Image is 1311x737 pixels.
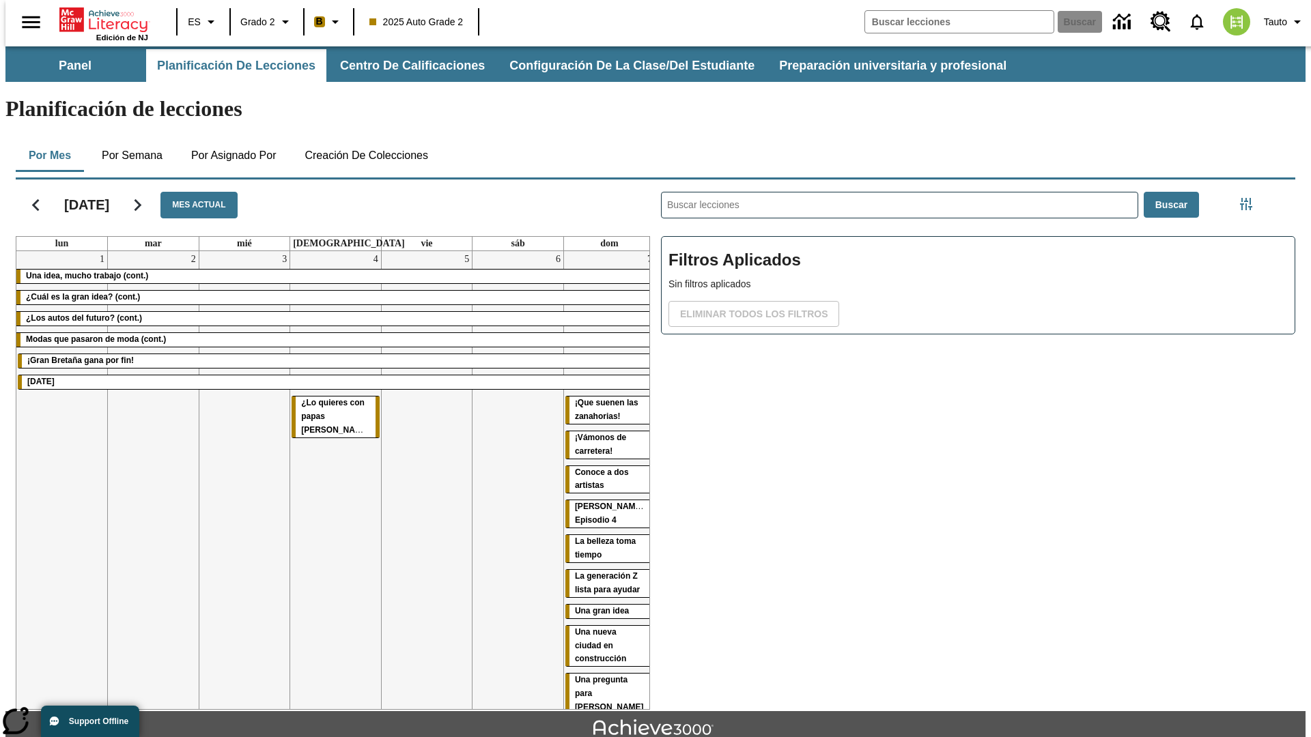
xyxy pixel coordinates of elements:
span: La belleza toma tiempo [575,536,636,560]
a: martes [142,237,165,250]
a: 3 de septiembre de 2025 [279,251,290,268]
button: Por semana [91,139,173,172]
button: Abrir el menú lateral [11,2,51,42]
div: Filtros Aplicados [661,236,1295,334]
a: 7 de septiembre de 2025 [645,251,655,268]
td: 6 de septiembre de 2025 [473,251,564,721]
input: Buscar campo [865,11,1054,33]
a: Centro de recursos, Se abrirá en una pestaña nueva. [1142,3,1179,40]
span: ¡Gran Bretaña gana por fin! [27,356,134,365]
div: Subbarra de navegación [5,49,1019,82]
button: Panel [7,49,143,82]
span: Una pregunta para Joplin [575,675,644,712]
a: Portada [59,6,148,33]
div: ¿Los autos del futuro? (cont.) [16,312,655,326]
div: Día del Trabajo [18,375,653,389]
span: La generación Z lista para ayudar [575,571,640,594]
div: Una pregunta para Joplin [565,674,653,714]
button: Support Offline [41,706,139,737]
div: Calendario [5,174,650,710]
div: Una idea, mucho trabajo (cont.) [16,270,655,283]
button: Menú lateral de filtros [1232,190,1260,218]
button: Centro de calificaciones [329,49,496,82]
div: La belleza toma tiempo [565,535,653,562]
div: La generación Z lista para ayudar [565,570,653,597]
span: ¡Vámonos de carretera! [575,433,626,456]
p: Sin filtros aplicados [668,277,1288,291]
span: 2025 Auto Grade 2 [369,15,464,29]
button: Por asignado por [180,139,287,172]
span: Conoce a dos artistas [575,467,629,491]
span: Modas que pasaron de moda (cont.) [26,334,166,344]
a: 6 de septiembre de 2025 [553,251,563,268]
a: Notificaciones [1179,4,1215,40]
span: ES [188,15,201,29]
div: Subbarra de navegación [5,46,1306,82]
button: Escoja un nuevo avatar [1215,4,1258,40]
button: Planificación de lecciones [146,49,326,82]
button: Lenguaje: ES, Selecciona un idioma [182,10,225,34]
input: Buscar lecciones [662,192,1138,218]
span: ¡Que suenen las zanahorias! [575,398,638,421]
a: lunes [53,237,71,250]
td: 5 de septiembre de 2025 [381,251,473,721]
div: ¡Vámonos de carretera! [565,431,653,459]
div: Buscar [650,174,1295,710]
img: avatar image [1223,8,1250,35]
a: jueves [290,237,408,250]
span: Una nueva ciudad en construcción [575,627,626,664]
button: Creación de colecciones [294,139,439,172]
a: domingo [597,237,621,250]
span: Elena Menope: Episodio 4 [575,502,647,525]
h1: Planificación de lecciones [5,96,1306,121]
a: miércoles [234,237,255,250]
span: Support Offline [69,717,128,726]
div: Una nueva ciudad en construcción [565,626,653,667]
button: Grado: Grado 2, Elige un grado [235,10,299,34]
td: 2 de septiembre de 2025 [108,251,199,721]
span: ¿Cuál es la gran idea? (cont.) [26,292,140,302]
div: ¿Cuál es la gran idea? (cont.) [16,291,655,304]
div: Una gran idea [565,605,653,618]
span: Una gran idea [575,606,629,616]
h2: Filtros Aplicados [668,244,1288,277]
button: Preparación universitaria y profesional [768,49,1017,82]
a: 4 de septiembre de 2025 [371,251,381,268]
button: Configuración de la clase/del estudiante [498,49,765,82]
div: ¿Lo quieres con papas fritas? [292,396,380,437]
button: Regresar [18,188,53,222]
td: 7 de septiembre de 2025 [563,251,655,721]
button: Seguir [120,188,155,222]
td: 1 de septiembre de 2025 [16,251,108,721]
div: ¡Gran Bretaña gana por fin! [18,354,653,368]
td: 3 de septiembre de 2025 [199,251,290,721]
button: Perfil/Configuración [1258,10,1311,34]
a: 5 de septiembre de 2025 [462,251,472,268]
button: Mes actual [160,192,237,218]
span: ¿Los autos del futuro? (cont.) [26,313,142,323]
div: Portada [59,5,148,42]
div: Elena Menope: Episodio 4 [565,500,653,528]
span: Día del Trabajo [27,377,55,386]
div: ¡Que suenen las zanahorias! [565,396,653,424]
a: viernes [418,237,435,250]
button: Buscar [1144,192,1199,218]
span: Edición de NJ [96,33,148,42]
span: B [316,13,323,30]
a: 2 de septiembre de 2025 [188,251,199,268]
div: Conoce a dos artistas [565,466,653,493]
span: Tauto [1264,15,1287,29]
a: Centro de información [1105,3,1142,41]
button: Por mes [16,139,84,172]
button: Boost El color de la clase es anaranjado claro. Cambiar el color de la clase. [309,10,349,34]
span: Una idea, mucho trabajo (cont.) [26,271,148,280]
h2: [DATE] [64,197,109,213]
a: 1 de septiembre de 2025 [97,251,107,268]
td: 4 de septiembre de 2025 [290,251,382,721]
a: sábado [508,237,527,250]
div: Modas que pasaron de moda (cont.) [16,333,655,347]
span: Grado 2 [240,15,275,29]
span: ¿Lo quieres con papas fritas? [301,398,375,435]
